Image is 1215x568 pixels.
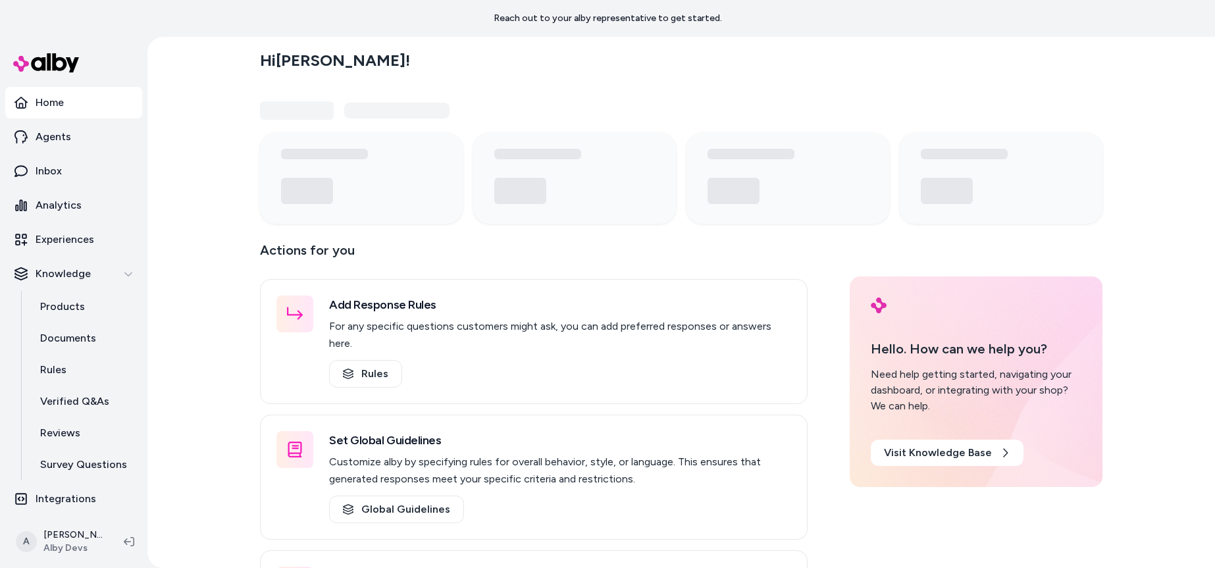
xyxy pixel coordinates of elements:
a: Analytics [5,190,142,221]
a: Inbox [5,155,142,187]
p: Rules [40,362,66,378]
p: Products [40,299,85,315]
p: Survey Questions [40,457,127,473]
p: For any specific questions customers might ask, you can add preferred responses or answers here. [329,318,791,352]
img: alby Logo [871,297,887,313]
a: Survey Questions [27,449,142,480]
button: Knowledge [5,258,142,290]
p: Agents [36,129,71,145]
p: Experiences [36,232,94,247]
h3: Add Response Rules [329,296,791,314]
div: Need help getting started, navigating your dashboard, or integrating with your shop? We can help. [871,367,1081,414]
a: Global Guidelines [329,496,464,523]
p: Home [36,95,64,111]
a: Products [27,291,142,323]
button: A[PERSON_NAME]Alby Devs [8,521,113,563]
span: A [16,531,37,552]
a: Agents [5,121,142,153]
p: Knowledge [36,266,91,282]
p: [PERSON_NAME] [43,529,103,542]
a: Verified Q&As [27,386,142,417]
a: Rules [329,360,402,388]
p: Analytics [36,197,82,213]
span: Alby Devs [43,542,103,555]
a: Reviews [27,417,142,449]
p: Inbox [36,163,62,179]
a: Documents [27,323,142,354]
a: Visit Knowledge Base [871,440,1023,466]
p: Documents [40,330,96,346]
h2: Hi [PERSON_NAME] ! [260,51,410,70]
p: Reach out to your alby representative to get started. [494,12,722,25]
p: Verified Q&As [40,394,109,409]
a: Integrations [5,483,142,515]
p: Actions for you [260,240,808,271]
a: Home [5,87,142,118]
a: Experiences [5,224,142,255]
img: alby Logo [13,53,79,72]
a: Rules [27,354,142,386]
h3: Set Global Guidelines [329,431,791,450]
p: Hello. How can we help you? [871,339,1081,359]
p: Integrations [36,491,96,507]
p: Customize alby by specifying rules for overall behavior, style, or language. This ensures that ge... [329,453,791,488]
p: Reviews [40,425,80,441]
